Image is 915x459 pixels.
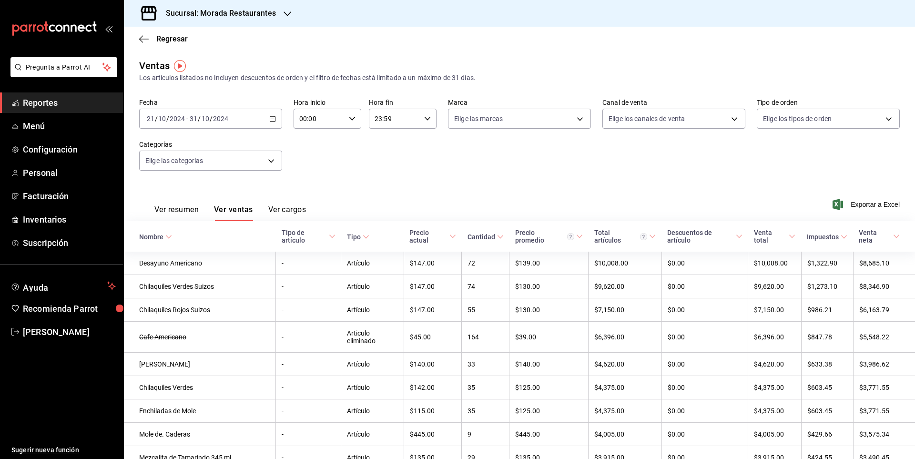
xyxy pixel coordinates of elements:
span: Sugerir nueva función [11,445,116,455]
svg: El total artículos considera cambios de precios en los artículos así como costos adicionales por ... [640,233,647,240]
td: $139.00 [509,252,589,275]
td: 35 [462,376,509,399]
td: Chilaquiles Rojos Suizos [124,298,276,322]
td: Artículo [341,423,404,446]
button: Pregunta a Parrot AI [10,57,117,77]
span: Configuración [23,143,116,156]
td: $1,322.90 [801,252,853,275]
td: $10,008.00 [748,252,801,275]
span: Descuentos de artículo [667,229,742,244]
td: - [276,322,341,353]
div: Tipo de artículo [282,229,327,244]
td: $8,685.10 [853,252,915,275]
span: Facturación [23,190,116,203]
td: $10,008.00 [589,252,662,275]
span: Personal [23,166,116,179]
td: $130.00 [509,275,589,298]
button: Exportar a Excel [834,199,900,210]
td: Cafe Americano [124,322,276,353]
input: -- [158,115,166,122]
td: $7,150.00 [589,298,662,322]
span: Tipo de artículo [282,229,335,244]
span: Venta total [754,229,795,244]
label: Tipo de orden [757,99,900,106]
span: Pregunta a Parrot AI [26,62,102,72]
td: $140.00 [509,353,589,376]
div: Descuentos de artículo [667,229,733,244]
td: $9,620.00 [589,275,662,298]
td: 74 [462,275,509,298]
span: Menú [23,120,116,133]
td: $6,396.00 [589,322,662,353]
td: $5,548.22 [853,322,915,353]
td: $445.00 [509,423,589,446]
td: $115.00 [404,399,462,423]
td: - [276,298,341,322]
span: Elige las marcas [454,114,503,123]
td: $6,396.00 [748,322,801,353]
div: Nombre [139,233,163,241]
div: Los artículos listados no incluyen descuentos de orden y el filtro de fechas está limitado a un m... [139,73,900,83]
td: 33 [462,353,509,376]
td: 35 [462,399,509,423]
button: Regresar [139,34,188,43]
span: Ayuda [23,280,103,292]
td: Artículo [341,298,404,322]
span: Precio actual [409,229,456,244]
td: $147.00 [404,275,462,298]
label: Marca [448,99,591,106]
img: Tooltip marker [174,60,186,72]
td: $147.00 [404,298,462,322]
span: - [186,115,188,122]
td: $3,771.55 [853,399,915,423]
span: Elige los tipos de orden [763,114,832,123]
td: Artículo [341,252,404,275]
td: 164 [462,322,509,353]
label: Canal de venta [602,99,745,106]
span: Nombre [139,233,172,241]
td: $445.00 [404,423,462,446]
td: $147.00 [404,252,462,275]
td: $0.00 [661,376,748,399]
td: $6,163.79 [853,298,915,322]
span: Elige las categorías [145,156,203,165]
td: $633.38 [801,353,853,376]
td: $0.00 [661,399,748,423]
td: $4,375.00 [589,376,662,399]
span: Inventarios [23,213,116,226]
span: [PERSON_NAME] [23,326,116,338]
td: Artículo [341,399,404,423]
td: Artículo [341,353,404,376]
td: $3,575.34 [853,423,915,446]
div: Tipo [347,233,361,241]
span: Cantidad [468,233,504,241]
td: $4,005.00 [589,423,662,446]
span: Precio promedio [515,229,583,244]
td: $4,375.00 [748,399,801,423]
input: ---- [169,115,185,122]
div: Impuestos [807,233,839,241]
td: $9,620.00 [748,275,801,298]
td: Artículo [341,275,404,298]
div: Cantidad [468,233,495,241]
h3: Sucursal: Morada Restaurantes [158,8,276,19]
td: 72 [462,252,509,275]
td: $3,771.55 [853,376,915,399]
div: Ventas [139,59,170,73]
td: - [276,399,341,423]
td: $140.00 [404,353,462,376]
button: open_drawer_menu [105,25,112,32]
div: Precio promedio [515,229,574,244]
span: Recomienda Parrot [23,302,116,315]
td: $0.00 [661,298,748,322]
td: - [276,423,341,446]
div: Precio actual [409,229,447,244]
input: -- [201,115,210,122]
div: navigation tabs [154,205,306,221]
td: $847.78 [801,322,853,353]
td: - [276,275,341,298]
div: Venta total [754,229,787,244]
span: / [198,115,201,122]
td: $142.00 [404,376,462,399]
